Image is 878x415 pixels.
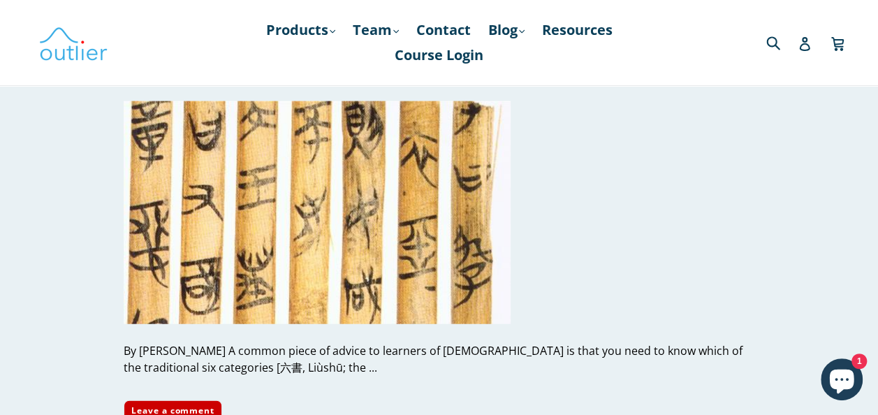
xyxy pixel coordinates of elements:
img: Outlier Linguistics [38,22,108,63]
inbox-online-store-chat: Shopify online store chat [817,358,867,404]
a: Blog [481,17,532,43]
a: Products [259,17,342,43]
input: Search [763,28,801,57]
a: Course Login [388,43,490,68]
a: Team [346,17,406,43]
a: Resources [535,17,620,43]
div: By [PERSON_NAME] A common piece of advice to learners of [DEMOGRAPHIC_DATA] is that you need to k... [124,342,754,376]
a: Contact [409,17,478,43]
img: Liùshū and Categorical Thinking [124,101,511,324]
